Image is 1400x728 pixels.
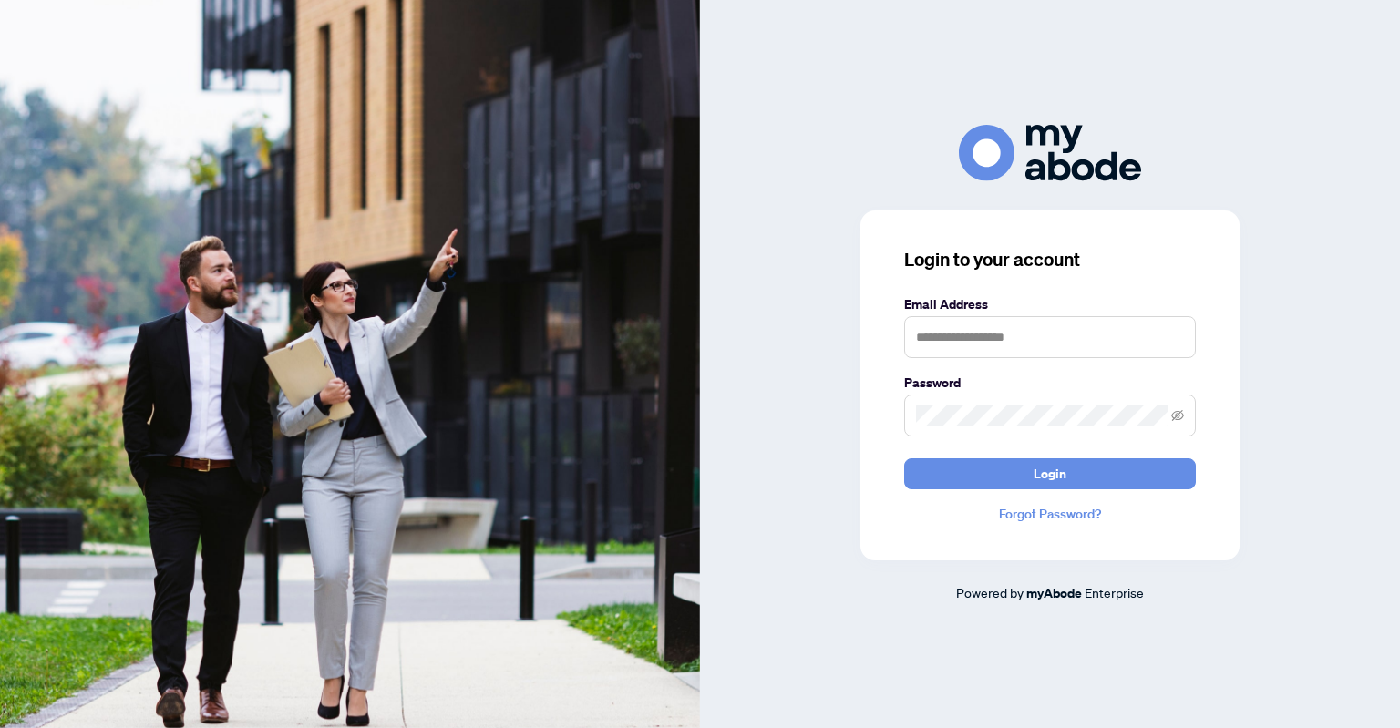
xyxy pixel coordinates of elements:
span: Login [1034,459,1066,488]
label: Email Address [904,294,1196,314]
span: Enterprise [1085,584,1144,600]
span: Powered by [956,584,1024,600]
a: myAbode [1026,583,1082,603]
img: ma-logo [959,125,1141,180]
a: Forgot Password? [904,504,1196,524]
label: Password [904,373,1196,393]
span: eye-invisible [1171,409,1184,422]
button: Login [904,458,1196,489]
h3: Login to your account [904,247,1196,272]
